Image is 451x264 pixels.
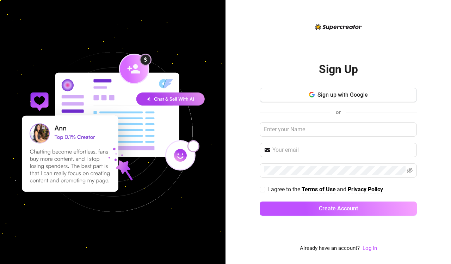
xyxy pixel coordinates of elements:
img: logo-BBDzfeDw.svg [315,24,362,30]
a: Log In [363,244,377,253]
a: Privacy Policy [348,186,383,193]
input: Your email [272,146,413,154]
a: Terms of Use [302,186,336,193]
button: Sign up with Google [260,88,417,102]
span: Create Account [319,205,358,212]
h2: Sign Up [319,62,358,77]
span: I agree to the [268,186,302,193]
input: Enter your Name [260,122,417,137]
span: Already have an account? [300,244,360,253]
span: and [337,186,348,193]
a: Log In [363,245,377,251]
span: eye-invisible [407,168,413,173]
span: or [336,109,341,115]
button: Create Account [260,202,417,216]
span: Sign up with Google [317,91,368,98]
